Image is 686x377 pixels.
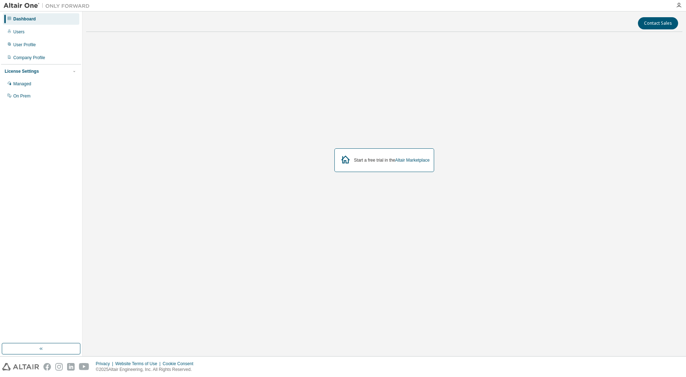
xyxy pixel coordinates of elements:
[4,2,93,9] img: Altair One
[2,363,39,371] img: altair_logo.svg
[96,367,198,373] p: © 2025 Altair Engineering, Inc. All Rights Reserved.
[13,29,24,35] div: Users
[13,93,30,99] div: On Prem
[13,55,45,61] div: Company Profile
[5,68,39,74] div: License Settings
[96,361,115,367] div: Privacy
[67,363,75,371] img: linkedin.svg
[13,16,36,22] div: Dashboard
[79,363,89,371] img: youtube.svg
[13,81,31,87] div: Managed
[163,361,197,367] div: Cookie Consent
[638,17,678,29] button: Contact Sales
[115,361,163,367] div: Website Terms of Use
[354,157,430,163] div: Start a free trial in the
[55,363,63,371] img: instagram.svg
[13,42,36,48] div: User Profile
[395,158,429,163] a: Altair Marketplace
[43,363,51,371] img: facebook.svg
